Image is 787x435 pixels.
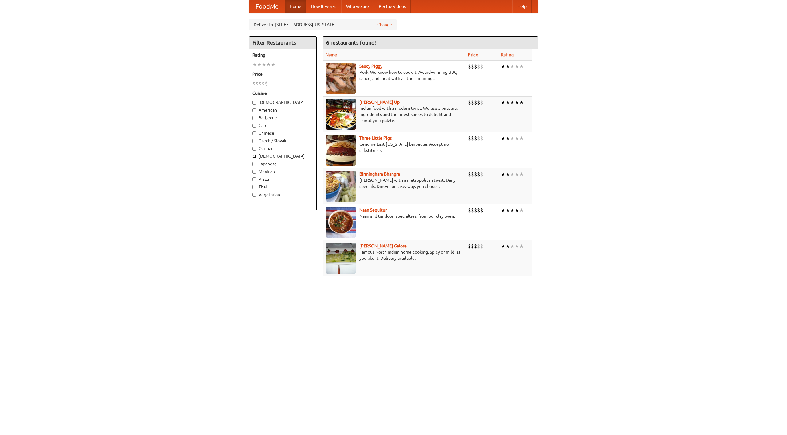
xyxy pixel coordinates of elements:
[252,184,313,190] label: Thai
[468,52,478,57] a: Price
[501,207,505,214] li: ★
[359,243,407,248] a: [PERSON_NAME] Galore
[341,0,374,13] a: Who we are
[252,101,256,105] input: [DEMOGRAPHIC_DATA]
[477,171,480,178] li: $
[505,207,510,214] li: ★
[252,161,313,167] label: Japanese
[326,249,463,261] p: Famous North Indian home cooking. Spicy or mild, as you like it. Delivery available.
[252,99,313,105] label: [DEMOGRAPHIC_DATA]
[252,147,256,151] input: German
[474,63,477,70] li: $
[505,99,510,106] li: ★
[252,107,313,113] label: American
[477,135,480,142] li: $
[255,80,259,87] li: $
[252,192,313,198] label: Vegetarian
[266,61,271,68] li: ★
[468,99,471,106] li: $
[252,131,256,135] input: Chinese
[252,130,313,136] label: Chinese
[480,171,483,178] li: $
[519,171,524,178] li: ★
[501,135,505,142] li: ★
[326,213,463,219] p: Naan and tandoori specialties, from our clay oven.
[468,207,471,214] li: $
[252,124,256,128] input: Cafe
[252,122,313,129] label: Cafe
[519,99,524,106] li: ★
[515,63,519,70] li: ★
[501,243,505,250] li: ★
[252,168,313,175] label: Mexican
[252,52,313,58] h5: Rating
[377,22,392,28] a: Change
[471,207,474,214] li: $
[252,108,256,112] input: American
[510,207,515,214] li: ★
[252,170,256,174] input: Mexican
[252,162,256,166] input: Japanese
[257,61,262,68] li: ★
[510,243,515,250] li: ★
[519,63,524,70] li: ★
[501,171,505,178] li: ★
[359,64,382,69] a: Saucy Piggy
[326,52,337,57] a: Name
[480,207,483,214] li: $
[474,207,477,214] li: $
[359,172,400,176] a: Birmingham Bhangra
[252,153,313,159] label: [DEMOGRAPHIC_DATA]
[510,63,515,70] li: ★
[480,243,483,250] li: $
[249,0,285,13] a: FoodMe
[374,0,411,13] a: Recipe videos
[252,80,255,87] li: $
[249,19,397,30] div: Deliver to: [STREET_ADDRESS][US_STATE]
[515,243,519,250] li: ★
[326,243,356,274] img: currygalore.jpg
[477,243,480,250] li: $
[471,171,474,178] li: $
[262,80,265,87] li: $
[252,115,313,121] label: Barbecue
[515,99,519,106] li: ★
[515,207,519,214] li: ★
[471,243,474,250] li: $
[480,135,483,142] li: $
[326,141,463,153] p: Genuine East [US_STATE] barbecue. Accept no substitutes!
[477,63,480,70] li: $
[252,90,313,96] h5: Cuisine
[359,100,400,105] a: [PERSON_NAME] Up
[326,135,356,166] img: littlepigs.jpg
[505,243,510,250] li: ★
[510,135,515,142] li: ★
[359,136,392,140] a: Three Little Pigs
[326,105,463,124] p: Indian food with a modern twist. We use all-natural ingredients and the finest spices to delight ...
[326,63,356,94] img: saucy.jpg
[480,63,483,70] li: $
[252,193,256,197] input: Vegetarian
[515,171,519,178] li: ★
[252,139,256,143] input: Czech / Slovak
[468,171,471,178] li: $
[474,99,477,106] li: $
[512,0,532,13] a: Help
[510,99,515,106] li: ★
[359,208,387,212] a: Naan Sequitur
[468,135,471,142] li: $
[249,37,316,49] h4: Filter Restaurants
[252,154,256,158] input: [DEMOGRAPHIC_DATA]
[471,99,474,106] li: $
[474,135,477,142] li: $
[326,171,356,202] img: bhangra.jpg
[505,135,510,142] li: ★
[326,69,463,81] p: Pork. We know how to cook it. Award-winning BBQ sauce, and meat with all the trimmings.
[505,63,510,70] li: ★
[252,177,256,181] input: Pizza
[468,243,471,250] li: $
